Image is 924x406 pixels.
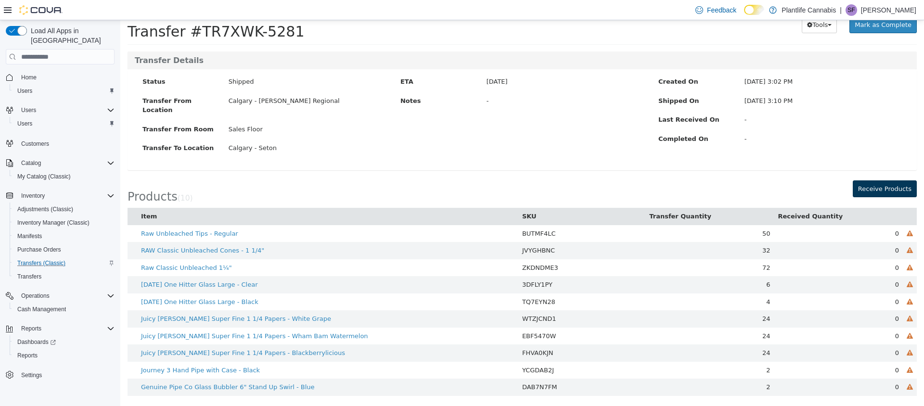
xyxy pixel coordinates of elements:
span: Transfers (Classic) [13,257,115,269]
span: Manifests [13,230,115,242]
a: Transfers [13,271,45,282]
span: Inventory [17,190,115,202]
span: Mark as Complete [734,1,791,8]
span: Cash Management [13,304,115,315]
button: Received Quantity [657,191,724,201]
span: Users [13,85,115,97]
a: Juicy [PERSON_NAME] Super Fine 1 1/4 Papers - Wham Bam Watermelon [21,312,248,319]
span: 24 [642,329,650,336]
span: Catalog [21,159,41,167]
p: Plantlife Cannabis [782,4,836,16]
button: Reports [10,349,118,362]
span: 4 [646,278,650,285]
span: Users [13,118,115,129]
label: Notes [273,76,359,86]
span: Customers [17,137,115,149]
span: Transfers (Classic) [17,259,65,267]
span: 10 [60,174,70,182]
button: Operations [2,289,118,303]
span: FHVA0KJN [402,329,433,336]
a: Purchase Orders [13,244,65,255]
a: My Catalog (Classic) [13,171,75,182]
small: ( ) [57,174,73,182]
span: 2 [646,363,650,370]
label: Transfer From Room [15,104,101,114]
span: My Catalog (Classic) [13,171,115,182]
span: Operations [17,290,115,302]
a: Home [17,72,40,83]
button: Settings [2,368,118,382]
button: Inventory [17,190,49,202]
span: Customers [21,140,49,148]
a: Reports [13,350,41,361]
div: Calgary - Seton [101,123,273,133]
span: 0 [775,346,779,354]
button: Catalog [2,156,118,170]
button: Item [21,191,38,201]
span: Inventory [21,192,45,200]
span: Dashboards [13,336,115,348]
span: Transfer #TR7XWK-5281 [7,3,184,20]
span: 0 [775,261,779,268]
div: [DATE] 3:02 PM [617,57,789,66]
a: Settings [17,369,46,381]
button: Operations [17,290,53,302]
div: [DATE] [359,57,531,66]
span: Settings [21,371,42,379]
label: Last Received On [531,95,617,104]
a: Feedback [692,0,740,20]
span: Cash Management [17,305,66,313]
a: Raw Classic Unbleached 1¼" [21,244,112,251]
a: Users [13,85,36,97]
span: My Catalog (Classic) [17,173,71,180]
label: Completed On [531,114,617,124]
label: Transfer From Location [15,76,101,95]
button: Purchase Orders [10,243,118,256]
span: Users [21,106,36,114]
span: Users [17,120,32,127]
a: Inventory Manager (Classic) [13,217,93,228]
a: Raw Unbleached Tips - Regular [21,210,118,217]
button: Cash Management [10,303,118,316]
button: Home [2,70,118,84]
span: WTZJCND1 [402,295,436,302]
span: Products [7,170,57,183]
span: Inventory Manager (Classic) [13,217,115,228]
span: Catalog [17,157,115,169]
button: Receive Products [732,160,796,178]
span: Reports [13,350,115,361]
span: 24 [642,312,650,319]
button: Customers [2,136,118,150]
button: Transfers (Classic) [10,256,118,270]
span: 6 [646,261,650,268]
a: Dashboards [13,336,60,348]
div: - [617,95,789,104]
a: Transfers (Classic) [13,257,69,269]
p: | [840,4,842,16]
a: Cash Management [13,304,70,315]
span: 0 [775,363,779,370]
button: Users [10,84,118,98]
span: Load All Apps in [GEOGRAPHIC_DATA] [27,26,115,45]
label: Status [15,57,101,66]
a: RAW Classic Unbleached Cones - 1 1/4" [21,227,144,234]
span: 0 [775,278,779,285]
button: SKU [402,191,418,201]
input: Dark Mode [744,5,764,15]
span: Users [17,104,115,116]
p: [PERSON_NAME] [861,4,916,16]
span: YCGDAB2J [402,346,434,354]
span: ZKDNDME3 [402,244,438,251]
span: Transfers [13,271,115,282]
button: My Catalog (Classic) [10,170,118,183]
a: [DATE] One Hitter Glass Large - Clear [21,261,138,268]
span: Reports [17,352,38,359]
label: Shipped On [531,76,617,86]
span: 50 [642,210,650,217]
a: Users [13,118,36,129]
span: 32 [642,227,650,234]
span: Tools [692,1,707,8]
button: Users [2,103,118,117]
div: Sales Floor [101,104,273,114]
div: - [617,114,789,124]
